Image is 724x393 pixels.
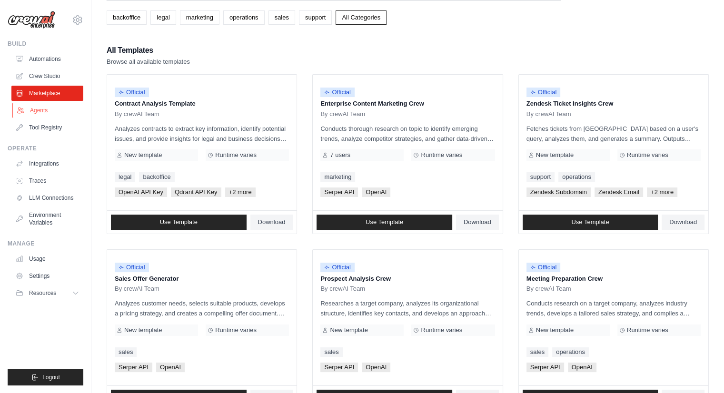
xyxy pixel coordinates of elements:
a: Integrations [11,156,83,171]
p: Fetches tickets from [GEOGRAPHIC_DATA] based on a user's query, analyzes them, and generates a su... [526,124,701,144]
p: Conducts thorough research on topic to identify emerging trends, analyze competitor strategies, a... [320,124,495,144]
span: Serper API [320,363,358,372]
span: OpenAI [156,363,185,372]
a: legal [115,172,135,182]
button: Logout [8,369,83,385]
a: operations [223,10,265,25]
a: marketing [180,10,219,25]
a: marketing [320,172,355,182]
a: Use Template [317,215,452,230]
span: +2 more [225,187,256,197]
span: +2 more [647,187,677,197]
p: Conducts research on a target company, analyzes industry trends, develops a tailored sales strate... [526,298,701,318]
p: Browse all available templates [107,57,190,67]
span: New template [124,151,162,159]
a: Tool Registry [11,120,83,135]
span: Serper API [320,187,358,197]
a: support [299,10,332,25]
p: Sales Offer Generator [115,274,289,284]
a: backoffice [139,172,174,182]
a: All Categories [336,10,387,25]
a: Use Template [111,215,247,230]
span: New template [124,326,162,334]
span: OpenAI [362,187,390,197]
span: By crewAI Team [115,285,159,293]
p: Contract Analysis Template [115,99,289,108]
p: Enterprise Content Marketing Crew [320,99,495,108]
a: Marketplace [11,86,83,101]
p: Meeting Preparation Crew [526,274,701,284]
img: Logo [8,11,55,29]
span: Runtime varies [215,151,257,159]
span: Zendesk Subdomain [526,187,591,197]
span: Resources [29,289,56,297]
span: Logout [42,373,60,381]
span: Official [526,88,561,97]
span: New template [330,326,367,334]
a: Download [250,215,293,230]
span: Official [320,263,355,272]
span: By crewAI Team [320,110,365,118]
span: 7 users [330,151,350,159]
span: Runtime varies [421,151,462,159]
a: support [526,172,555,182]
span: Zendesk Email [595,187,643,197]
span: Use Template [366,218,403,226]
a: sales [320,347,342,357]
a: Use Template [523,215,658,230]
span: Official [115,88,149,97]
span: Download [258,218,286,226]
span: Official [526,263,561,272]
span: Runtime varies [421,326,462,334]
span: Use Template [571,218,609,226]
a: Agents [12,103,84,118]
span: OpenAI API Key [115,187,167,197]
p: Analyzes contracts to extract key information, identify potential issues, and provide insights fo... [115,124,289,144]
a: Settings [11,268,83,284]
button: Resources [11,285,83,301]
a: legal [150,10,176,25]
a: operations [558,172,595,182]
a: Environment Variables [11,207,83,230]
span: By crewAI Team [526,110,571,118]
span: Official [320,88,355,97]
span: Download [669,218,697,226]
a: operations [552,347,589,357]
h2: All Templates [107,44,190,57]
span: Runtime varies [215,326,257,334]
a: Download [456,215,499,230]
a: Traces [11,173,83,188]
span: Use Template [160,218,198,226]
a: sales [526,347,548,357]
span: OpenAI [362,363,390,372]
a: backoffice [107,10,147,25]
span: By crewAI Team [320,285,365,293]
p: Prospect Analysis Crew [320,274,495,284]
div: Operate [8,145,83,152]
span: Official [115,263,149,272]
span: Qdrant API Key [171,187,221,197]
p: Zendesk Ticket Insights Crew [526,99,701,108]
a: Download [662,215,704,230]
div: Manage [8,240,83,247]
span: OpenAI [568,363,596,372]
a: Crew Studio [11,69,83,84]
span: Serper API [115,363,152,372]
a: sales [268,10,295,25]
a: LLM Connections [11,190,83,206]
a: Automations [11,51,83,67]
span: Runtime varies [627,151,668,159]
p: Researches a target company, analyzes its organizational structure, identifies key contacts, and ... [320,298,495,318]
span: New template [536,326,574,334]
span: By crewAI Team [115,110,159,118]
p: Analyzes customer needs, selects suitable products, develops a pricing strategy, and creates a co... [115,298,289,318]
div: Build [8,40,83,48]
span: By crewAI Team [526,285,571,293]
a: Usage [11,251,83,266]
span: Runtime varies [627,326,668,334]
span: Download [464,218,491,226]
span: Serper API [526,363,564,372]
span: New template [536,151,574,159]
a: sales [115,347,137,357]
